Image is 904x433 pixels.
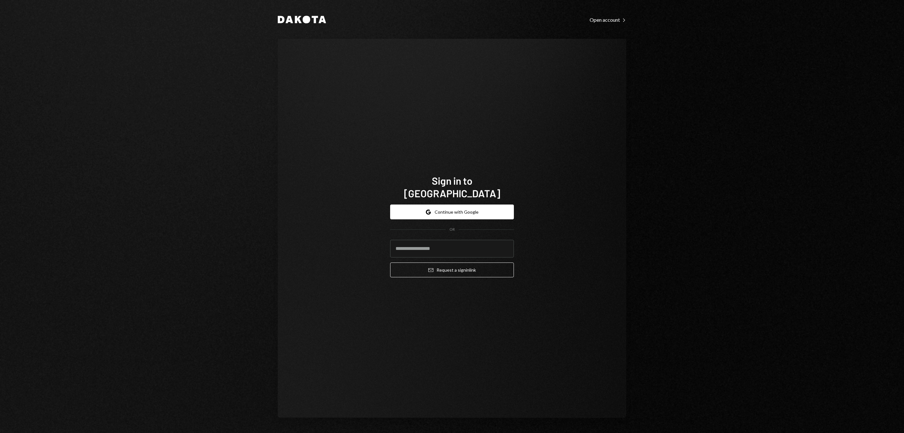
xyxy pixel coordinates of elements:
[590,16,626,23] a: Open account
[390,263,514,277] button: Request a signinlink
[449,227,455,232] div: OR
[390,205,514,219] button: Continue with Google
[590,17,626,23] div: Open account
[390,174,514,199] h1: Sign in to [GEOGRAPHIC_DATA]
